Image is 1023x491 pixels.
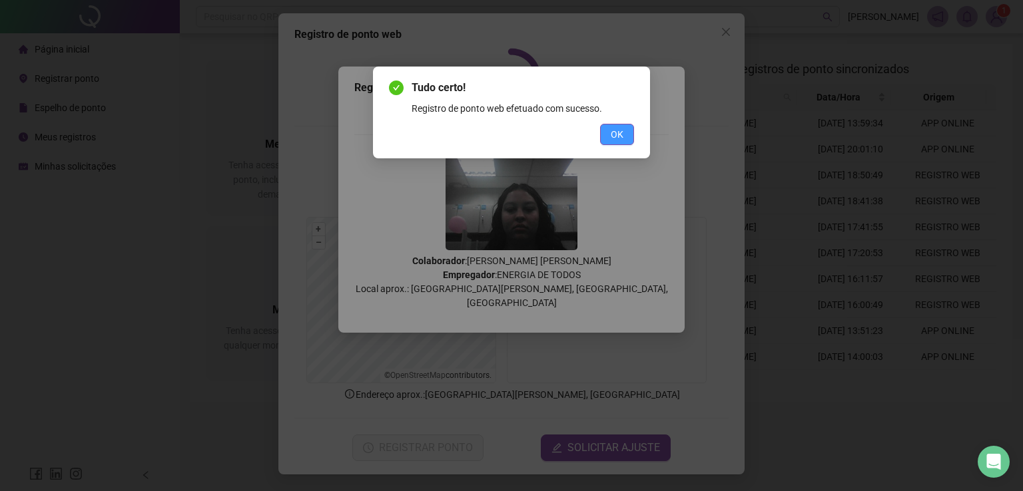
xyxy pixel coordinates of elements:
[978,446,1010,478] div: Open Intercom Messenger
[600,124,634,145] button: OK
[611,127,623,142] span: OK
[389,81,404,95] span: check-circle
[412,101,634,116] div: Registro de ponto web efetuado com sucesso.
[412,80,634,96] span: Tudo certo!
